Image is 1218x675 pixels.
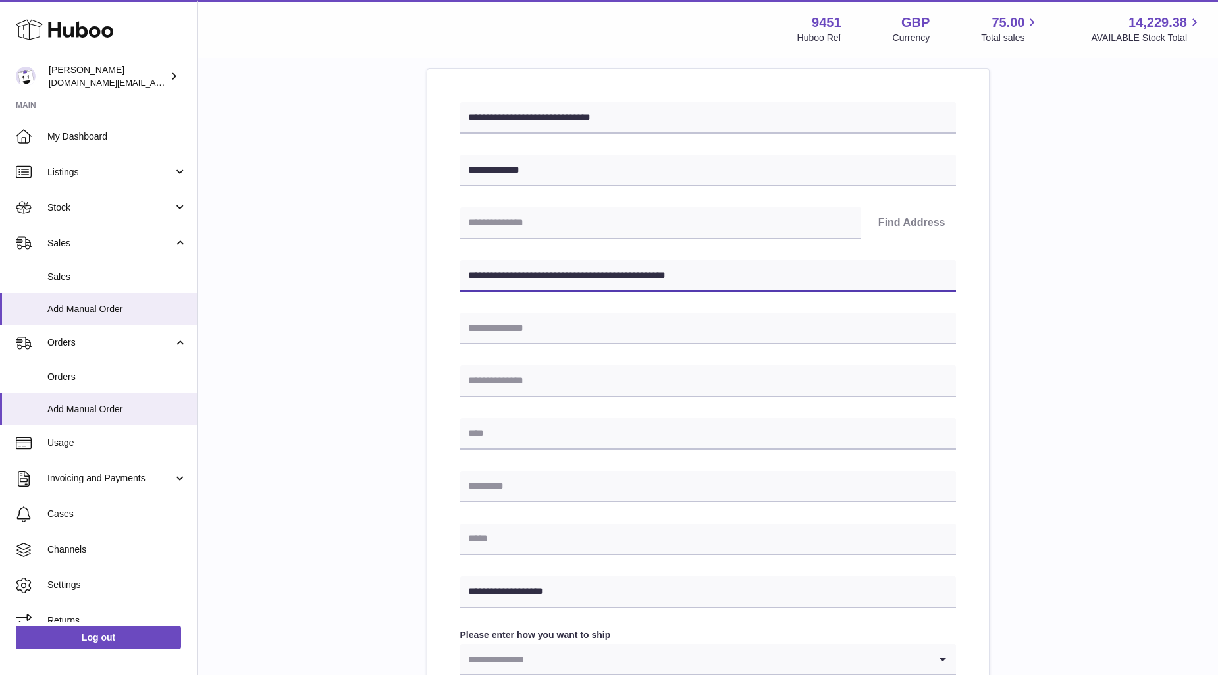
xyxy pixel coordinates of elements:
[16,626,181,649] a: Log out
[981,32,1040,44] span: Total sales
[47,166,173,178] span: Listings
[460,644,930,674] input: Search for option
[901,14,930,32] strong: GBP
[1091,14,1202,44] a: 14,229.38 AVAILABLE Stock Total
[893,32,930,44] div: Currency
[47,508,187,520] span: Cases
[49,77,262,88] span: [DOMAIN_NAME][EMAIL_ADDRESS][DOMAIN_NAME]
[47,437,187,449] span: Usage
[981,14,1040,44] a: 75.00 Total sales
[47,337,173,349] span: Orders
[460,629,956,641] label: Please enter how you want to ship
[47,303,187,315] span: Add Manual Order
[47,371,187,383] span: Orders
[47,579,187,591] span: Settings
[1091,32,1202,44] span: AVAILABLE Stock Total
[47,403,187,416] span: Add Manual Order
[47,472,173,485] span: Invoicing and Payments
[16,67,36,86] img: amir.ch@gmail.com
[47,614,187,627] span: Returns
[812,14,841,32] strong: 9451
[49,64,167,89] div: [PERSON_NAME]
[47,130,187,143] span: My Dashboard
[47,202,173,214] span: Stock
[47,271,187,283] span: Sales
[1128,14,1187,32] span: 14,229.38
[47,237,173,250] span: Sales
[797,32,841,44] div: Huboo Ref
[47,543,187,556] span: Channels
[992,14,1024,32] span: 75.00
